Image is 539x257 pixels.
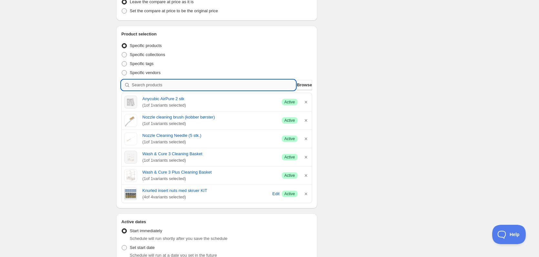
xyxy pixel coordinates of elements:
span: ( 4 of 4 variants selected) [142,194,270,200]
span: ( 1 of 1 variants selected) [142,139,277,145]
a: Nozzle Cleaning Needle (5 stk.) [142,132,277,139]
span: ( 1 of 1 variants selected) [142,176,277,182]
h2: Active dates [121,219,312,225]
button: Edit [271,189,280,199]
a: Anycubic AirPure 2 stk [142,96,277,102]
span: ( 1 of 1 variants selected) [142,157,277,164]
span: Specific products [130,43,162,48]
iframe: Toggle Customer Support [492,225,526,244]
h2: Product selection [121,31,312,37]
span: Active [284,100,295,105]
span: Active [284,118,295,123]
button: Browse [297,80,312,90]
span: ( 1 of 1 variants selected) [142,120,277,127]
a: Wash & Cure 3 Plus Cleaning Basket [142,169,277,176]
span: Start immediately [130,228,162,233]
a: Knurled insert nuts med skruer KIT [142,187,270,194]
span: Active [284,155,295,160]
span: Specific vendors [130,70,160,75]
span: Active [284,173,295,178]
span: Edit [272,191,280,197]
a: Wash & Cure 3 Cleaning Basket [142,151,277,157]
span: Specific tags [130,61,154,66]
span: Set start date [130,245,155,250]
img: Knurled insert nuts med skruer KIT - 3D Print tilbehør [124,187,137,200]
span: Browse [297,82,312,88]
span: Specific collections [130,52,165,57]
span: ( 1 of 1 variants selected) [142,102,277,109]
span: Active [284,191,295,196]
span: Active [284,136,295,141]
a: Nozzle cleaning brush (kobber børster) [142,114,277,120]
input: Search products [132,80,296,90]
span: Set the compare at price to be the original price [130,8,218,13]
span: Schedule will run shortly after you save the schedule [130,236,228,241]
